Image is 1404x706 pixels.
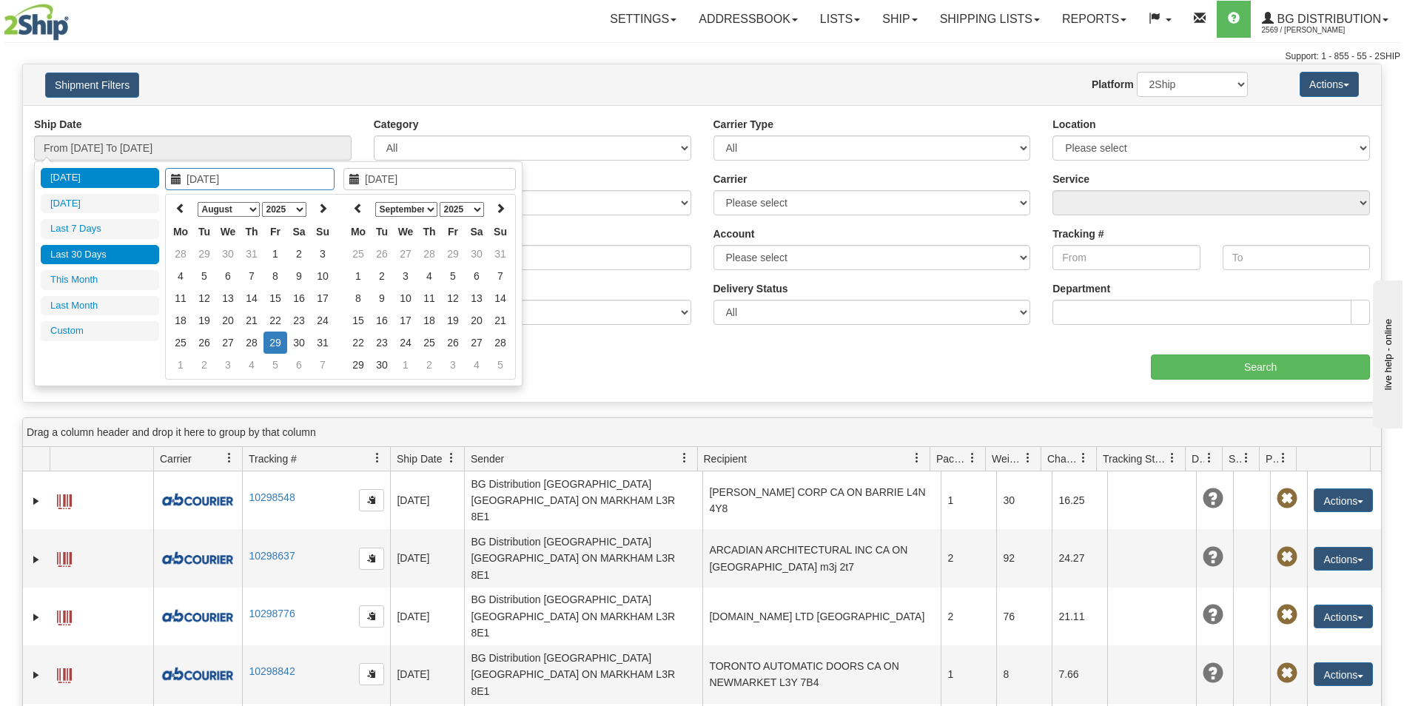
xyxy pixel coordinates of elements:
td: 8 [346,287,370,309]
div: grid grouping header [23,418,1381,447]
td: 9 [287,265,311,287]
a: Pickup Status filter column settings [1271,446,1296,471]
td: 30 [370,354,394,376]
td: 3 [394,265,417,287]
td: 1 [346,265,370,287]
a: Lists [809,1,871,38]
a: Expand [29,494,44,508]
span: Shipment Issues [1229,451,1241,466]
td: 14 [240,287,263,309]
th: Su [311,221,335,243]
td: ARCADIAN ARCHITECTURAL INC CA ON [GEOGRAPHIC_DATA] m3j 2t7 [702,529,941,587]
td: 31 [240,243,263,265]
span: Unknown [1203,488,1223,509]
td: 22 [346,332,370,354]
td: 27 [216,332,240,354]
a: Expand [29,668,44,682]
button: Copy to clipboard [359,548,384,570]
a: 10298842 [249,665,295,677]
a: Addressbook [688,1,809,38]
td: [DATE] [390,588,464,645]
input: To [1223,245,1370,270]
button: Copy to clipboard [359,605,384,628]
td: 21.11 [1052,588,1107,645]
span: Weight [992,451,1023,466]
button: Actions [1314,547,1373,571]
li: [DATE] [41,168,159,188]
td: 31 [311,332,335,354]
a: Packages filter column settings [960,446,985,471]
button: Actions [1314,662,1373,686]
a: Reports [1051,1,1138,38]
td: 17 [394,309,417,332]
td: 24.27 [1052,529,1107,587]
th: We [216,221,240,243]
label: Account [713,226,755,241]
td: 11 [169,287,192,309]
button: Actions [1314,488,1373,512]
span: Unknown [1203,547,1223,568]
td: 20 [465,309,488,332]
td: 30 [287,332,311,354]
td: BG Distribution [GEOGRAPHIC_DATA] [GEOGRAPHIC_DATA] ON MARKHAM L3R 8E1 [464,529,702,587]
input: From [1052,245,1200,270]
button: Shipment Filters [45,73,139,98]
td: 24 [311,309,335,332]
td: 12 [441,287,465,309]
td: 5 [192,265,216,287]
td: 1 [394,354,417,376]
span: Pickup Not Assigned [1277,605,1297,625]
label: Department [1052,281,1110,296]
td: 27 [394,243,417,265]
td: 2 [417,354,441,376]
a: Expand [29,610,44,625]
button: Actions [1300,72,1359,97]
td: 4 [240,354,263,376]
th: Sa [287,221,311,243]
td: 2 [287,243,311,265]
td: 16.25 [1052,471,1107,529]
a: BG Distribution 2569 / [PERSON_NAME] [1251,1,1400,38]
td: 22 [263,309,287,332]
span: Carrier [160,451,192,466]
td: 15 [263,287,287,309]
td: [DATE] [390,645,464,703]
th: Fr [263,221,287,243]
a: Ship Date filter column settings [439,446,464,471]
span: BG Distribution [1274,13,1381,25]
td: 4 [169,265,192,287]
a: Sender filter column settings [672,446,697,471]
td: [DOMAIN_NAME] LTD [GEOGRAPHIC_DATA] [702,588,941,645]
td: 5 [488,354,512,376]
input: Search [1151,354,1370,380]
td: 16 [287,287,311,309]
a: Recipient filter column settings [904,446,930,471]
td: 28 [169,243,192,265]
th: Su [488,221,512,243]
td: 3 [441,354,465,376]
td: 11 [417,287,441,309]
label: Carrier [713,172,748,186]
a: Shipping lists [929,1,1051,38]
span: Packages [936,451,967,466]
li: This Month [41,270,159,290]
img: logo2569.jpg [4,4,69,41]
div: live help - online [11,13,137,24]
td: 13 [216,287,240,309]
td: 2 [370,265,394,287]
th: Tu [192,221,216,243]
td: 2 [941,588,996,645]
li: Custom [41,321,159,341]
a: Label [57,662,72,685]
a: 10298776 [249,608,295,619]
td: 28 [240,332,263,354]
td: 21 [488,309,512,332]
td: 31 [488,243,512,265]
img: 10087 - A&B Courier [160,550,235,568]
td: 23 [287,309,311,332]
td: 4 [417,265,441,287]
td: 7 [240,265,263,287]
span: Delivery Status [1192,451,1204,466]
td: 30 [465,243,488,265]
td: [PERSON_NAME] CORP CA ON BARRIE L4N 4Y8 [702,471,941,529]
